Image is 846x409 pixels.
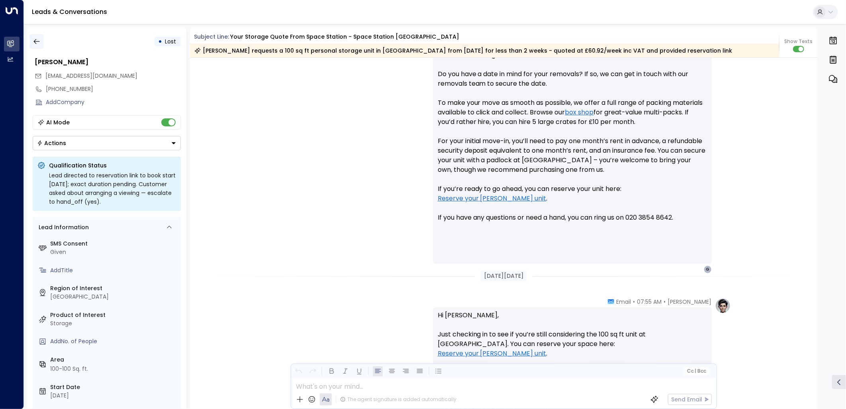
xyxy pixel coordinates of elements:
[51,311,178,319] label: Product of Interest
[47,118,70,126] div: AI Mode
[307,366,317,376] button: Redo
[165,37,176,45] span: Lost
[617,298,631,306] span: Email
[51,266,178,275] div: AddTitle
[683,368,709,375] button: Cc|Bcc
[51,365,88,373] div: 100-100 Sq. ft.
[46,72,138,80] span: [EMAIL_ADDRESS][DOMAIN_NAME]
[687,368,706,374] span: Cc Bcc
[51,240,178,248] label: SMS Consent
[33,136,181,150] button: Actions
[51,391,178,400] div: [DATE]
[51,284,178,293] label: Region of Interest
[438,194,546,203] a: Reserve your [PERSON_NAME] unit
[481,270,527,282] div: [DATE][DATE]
[668,298,712,306] span: [PERSON_NAME]
[46,72,138,80] span: gyhome@gmail.com
[32,7,107,16] a: Leads & Conversations
[633,298,635,306] span: •
[784,38,813,45] span: Show Texts
[37,140,67,147] div: Actions
[51,337,178,346] div: AddNo. of People
[715,298,731,314] img: profile-logo.png
[51,293,178,301] div: [GEOGRAPHIC_DATA]
[46,85,181,93] div: [PHONE_NUMBER]
[51,356,178,364] label: Area
[194,33,229,41] span: Subject Line:
[194,47,732,55] div: [PERSON_NAME] requests a 100 sq ft personal storage unit in [GEOGRAPHIC_DATA] from [DATE] for les...
[35,57,181,67] div: [PERSON_NAME]
[340,396,456,403] div: The agent signature is added automatically
[664,298,666,306] span: •
[637,298,662,306] span: 07:55 AM
[159,34,163,49] div: •
[230,33,459,41] div: Your storage quote from Space Station - Space Station [GEOGRAPHIC_DATA]
[51,319,178,328] div: Storage
[49,161,176,169] p: Qualification Status
[438,349,546,358] a: Reserve your [PERSON_NAME] unit
[695,368,696,374] span: |
[46,98,181,106] div: AddCompany
[36,223,89,232] div: Lead Information
[33,136,181,150] div: Button group with a nested menu
[294,366,304,376] button: Undo
[49,171,176,206] div: Lead directed to reservation link to book start [DATE]; exact duration pending. Customer asked ab...
[565,108,594,117] a: box shop
[51,248,178,256] div: Given
[51,383,178,391] label: Start Date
